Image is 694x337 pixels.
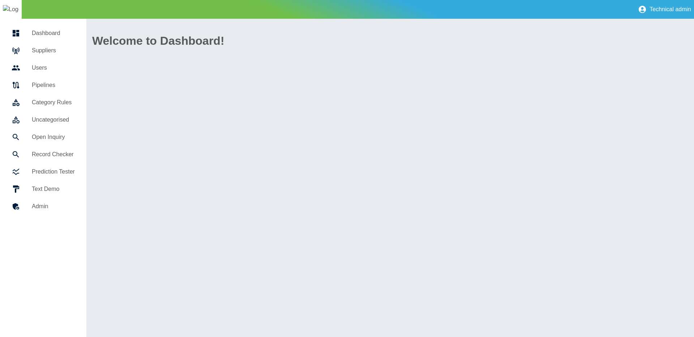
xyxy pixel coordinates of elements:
[32,202,75,211] h5: Admin
[6,198,81,215] a: Admin
[635,2,694,17] button: Technical admin
[3,5,19,14] img: Logo
[6,163,81,180] a: Prediction Tester
[6,128,81,146] a: Open Inquiry
[6,25,81,42] a: Dashboard
[6,42,81,59] a: Suppliers
[6,94,81,111] a: Category Rules
[32,115,75,124] h5: Uncategorised
[32,133,75,141] h5: Open Inquiry
[32,29,75,38] h5: Dashboard
[32,46,75,55] h5: Suppliers
[6,111,81,128] a: Uncategorised
[6,146,81,163] a: Record Checker
[6,59,81,76] a: Users
[6,180,81,198] a: Text Demo
[32,98,75,107] h5: Category Rules
[6,76,81,94] a: Pipelines
[32,167,75,176] h5: Prediction Tester
[92,32,688,49] h1: Welcome to Dashboard!
[32,64,75,72] h5: Users
[32,150,75,159] h5: Record Checker
[32,185,75,193] h5: Text Demo
[650,6,691,13] p: Technical admin
[32,81,75,89] h5: Pipelines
